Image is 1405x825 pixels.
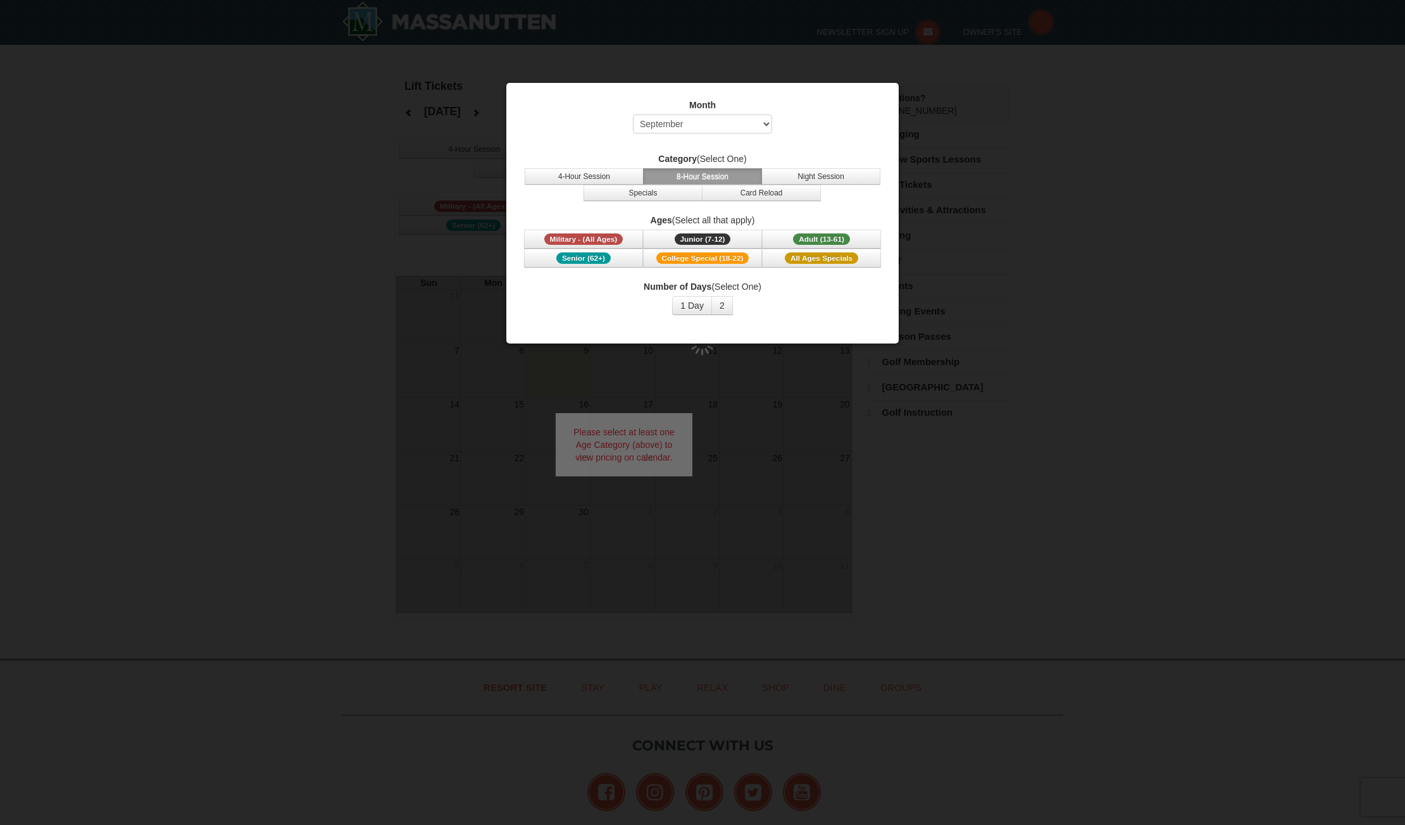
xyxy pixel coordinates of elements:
span: Junior (7-12) [675,233,731,245]
button: Junior (7-12) [643,230,762,249]
strong: Category [658,154,697,164]
button: Military - (All Ages) [524,230,643,249]
span: College Special (18-22) [656,252,749,264]
button: Specials [584,185,702,201]
button: Night Session [761,168,880,185]
button: 8-Hour Session [643,168,762,185]
button: Senior (62+) [524,249,643,268]
button: College Special (18-22) [643,249,762,268]
strong: Number of Days [644,282,711,292]
button: Card Reload [702,185,821,201]
button: Adult (13-61) [762,230,881,249]
span: Senior (62+) [556,252,611,264]
div: Please select at least one Age Category (above) to view pricing on calendar. [556,413,692,476]
span: Military - (All Ages) [544,233,623,245]
span: All Ages Specials [785,252,858,264]
button: All Ages Specials [762,249,881,268]
label: (Select all that apply) [522,214,883,226]
button: 4-Hour Session [525,168,644,185]
button: 2 [711,296,733,315]
strong: Month [689,100,716,110]
label: (Select One) [522,280,883,293]
label: (Select One) [522,152,883,165]
span: Adult (13-61) [793,233,850,245]
strong: Ages [651,215,672,225]
button: 1 Day [672,296,712,315]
